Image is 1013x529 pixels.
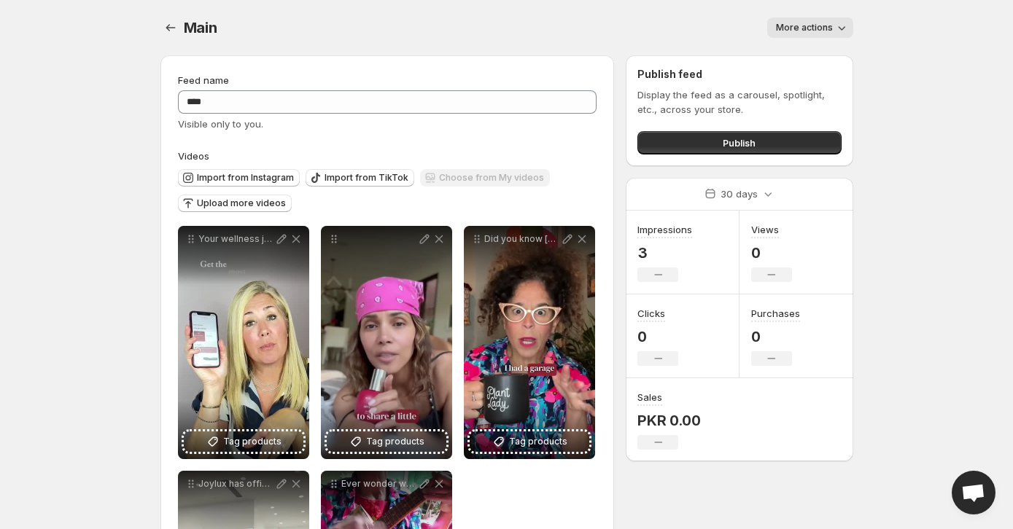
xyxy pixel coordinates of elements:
h3: Views [751,222,779,237]
span: Visible only to you. [178,118,263,130]
h3: Impressions [637,222,692,237]
button: Import from TikTok [306,169,414,187]
span: Tag products [509,434,567,449]
button: Tag products [184,431,303,452]
p: PKR 0.00 [637,412,700,429]
p: Ever wonder why some lubricants leave you feeling irritated dry or just off The answer might be o... [341,478,417,490]
span: More actions [776,22,833,34]
p: 0 [751,244,792,262]
button: Publish [637,131,841,154]
p: Display the feed as a carousel, spotlight, etc., across your store. [637,87,841,117]
span: Tag products [366,434,424,449]
p: 3 [637,244,692,262]
span: Tag products [223,434,282,449]
h3: Sales [637,390,662,404]
h2: Publish feed [637,67,841,82]
p: 0 [751,328,800,345]
div: Your wellness journey deserves more than guesswork The Joylux App gives you real tools to take co... [178,226,309,459]
button: Settings [160,17,181,38]
h3: Clicks [637,306,665,321]
p: 30 days [721,187,758,201]
span: Upload more videos [197,197,286,209]
button: Tag products [327,431,446,452]
button: Tag products [470,431,589,452]
span: Import from Instagram [197,172,294,184]
button: Upload more videos [178,195,292,212]
p: Did you know [MEDICAL_DATA] can sometimes start even before 30 There are many cases where women a... [484,233,560,245]
p: Your wellness journey deserves more than guesswork The Joylux App gives you real tools to take co... [198,233,274,245]
p: 0 [637,328,678,345]
span: Import from TikTok [325,172,408,184]
a: Open chat [952,471,995,514]
span: Videos [178,150,209,162]
div: Tag products [321,226,452,459]
span: Publish [723,136,756,150]
span: Main [184,19,217,36]
div: Did you know [MEDICAL_DATA] can sometimes start even before 30 There are many cases where women a... [464,226,595,459]
h3: Purchases [751,306,800,321]
span: Feed name [178,74,229,86]
button: Import from Instagram [178,169,300,187]
button: More actions [767,17,853,38]
p: Joylux has officially landed at Ulta Beautyand Halles spinning with excitement Think care for dow... [198,478,274,490]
